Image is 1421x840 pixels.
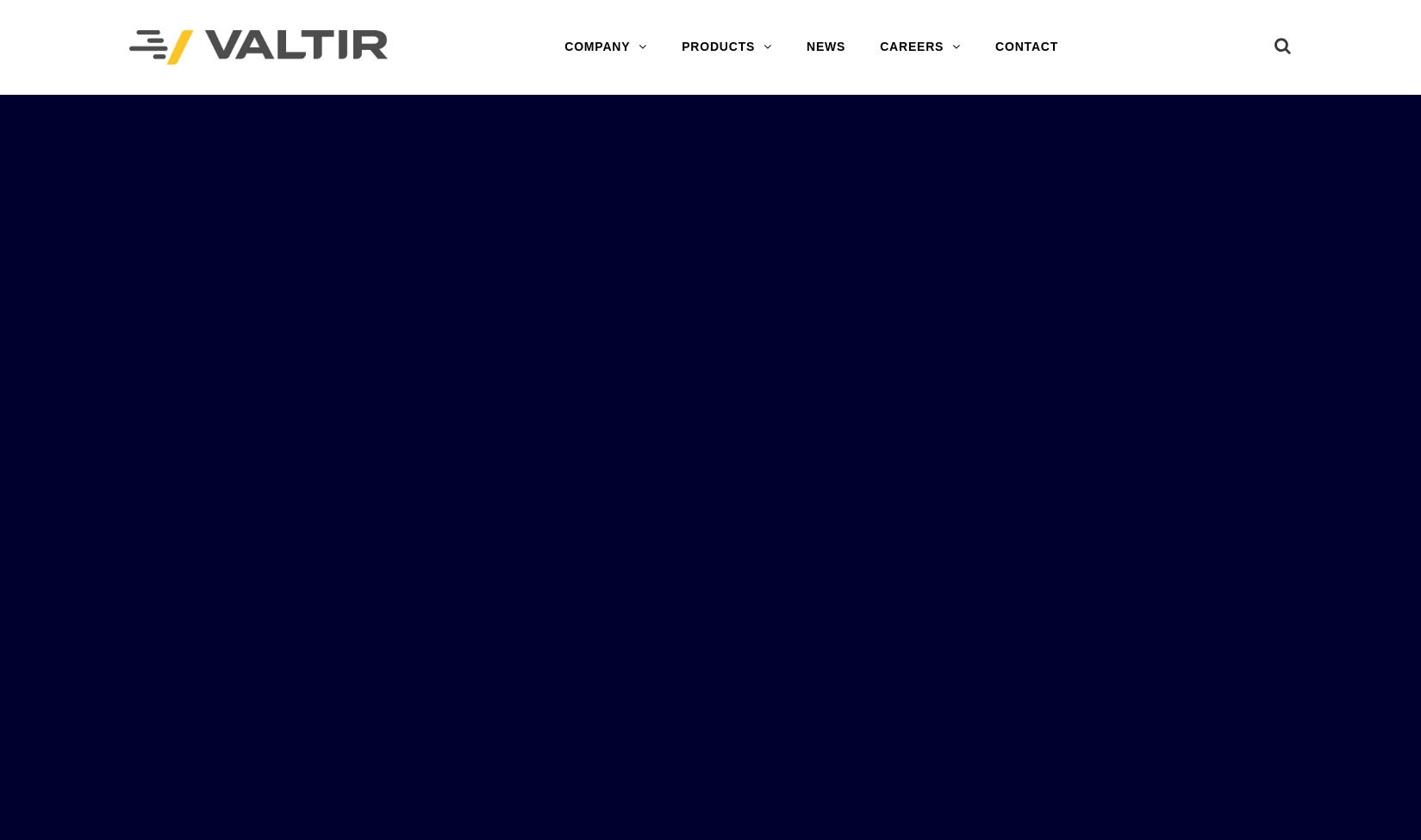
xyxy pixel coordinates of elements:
[863,30,978,65] a: CAREERS
[547,30,664,65] a: COMPANY
[978,30,1075,65] a: CONTACT
[664,30,789,65] a: PRODUCTS
[129,30,388,65] img: Valtir
[789,30,863,65] a: NEWS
